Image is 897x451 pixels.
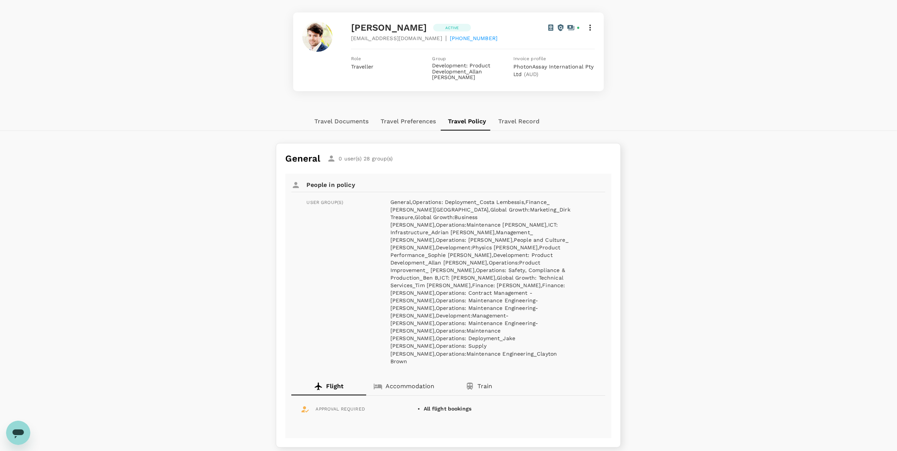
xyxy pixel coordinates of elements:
p: PhotonAssay International Pty Ltd [513,63,595,78]
span: USER GROUP(S) [306,200,343,205]
span: | [445,34,447,43]
button: Travel Preferences [375,112,442,131]
span: Invoice profile [513,55,595,63]
h5: General [285,152,320,165]
span: Group [432,55,514,63]
div: 0 user(s) 28 group(s) [327,154,393,163]
b: All flight bookings [424,406,471,412]
span: [EMAIL_ADDRESS][DOMAIN_NAME] [351,34,442,42]
span: [PHONE_NUMBER] [450,34,497,42]
span: APPROVAL REQUIRED [316,406,365,413]
p: Active [445,25,459,31]
p: General, Operations: Deployment_Costa Lembessis, Finance_ [PERSON_NAME][GEOGRAPHIC_DATA], Global ... [390,198,572,365]
span: Traveller [351,64,373,70]
button: Development: Product Development_Allan [PERSON_NAME] [432,63,513,81]
button: Travel Record [492,112,546,131]
iframe: Button to launch messaging window [6,421,30,445]
p: Train [477,382,492,391]
span: Role [351,55,432,63]
span: ( AUD ) [524,71,539,77]
h6: People in policy [306,180,355,190]
span: [PERSON_NAME] [351,22,427,33]
p: Flight [326,382,344,391]
p: Accommodation [386,382,434,391]
img: Brendon [302,22,333,52]
button: Travel Policy [442,112,492,131]
button: Travel Documents [308,112,375,131]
